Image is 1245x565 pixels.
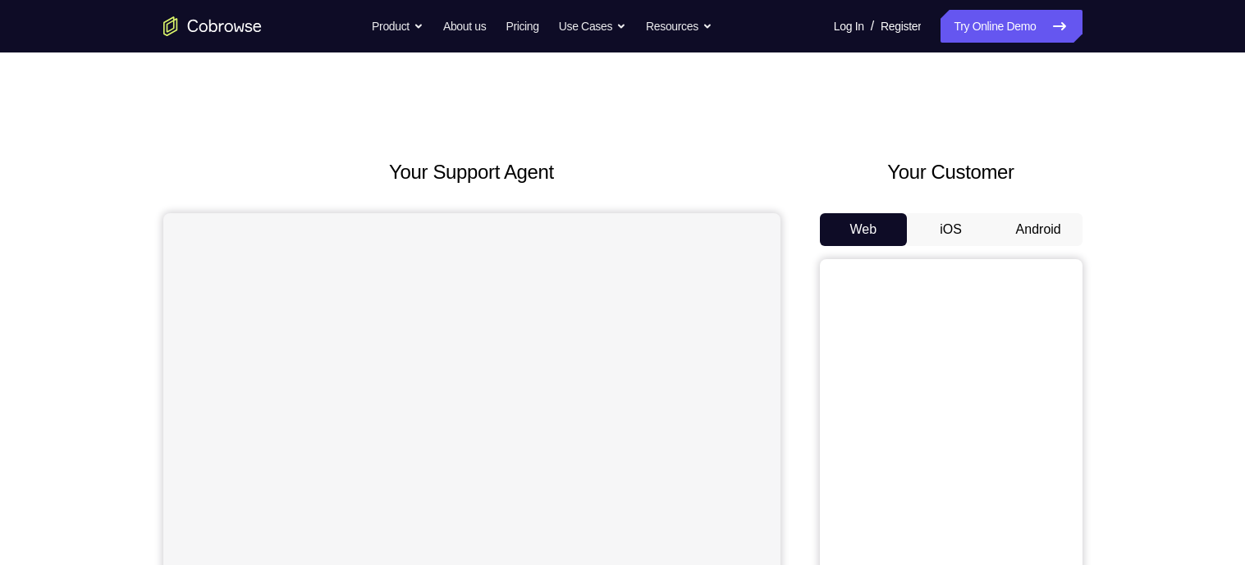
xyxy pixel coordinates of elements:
button: Web [820,213,908,246]
a: Try Online Demo [941,10,1082,43]
a: Go to the home page [163,16,262,36]
a: Pricing [506,10,538,43]
button: Use Cases [559,10,626,43]
span: / [871,16,874,36]
button: Product [372,10,423,43]
h2: Your Support Agent [163,157,780,187]
button: Resources [646,10,712,43]
a: About us [443,10,486,43]
a: Log In [834,10,864,43]
a: Register [881,10,921,43]
h2: Your Customer [820,157,1083,187]
button: Android [995,213,1083,246]
button: iOS [907,213,995,246]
